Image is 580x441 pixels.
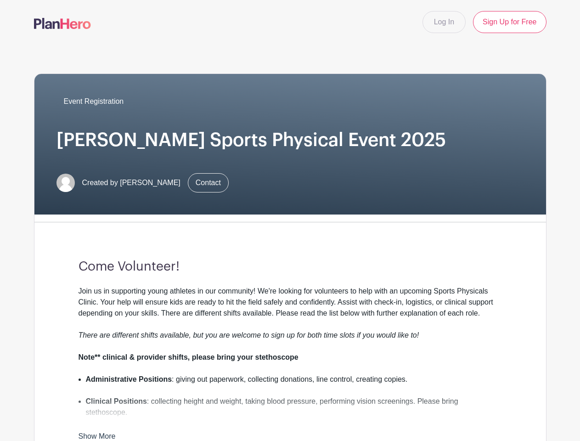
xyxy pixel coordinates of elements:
[86,397,147,405] strong: Clinical Positions
[64,96,124,107] span: Event Registration
[56,129,524,151] h1: [PERSON_NAME] Sports Physical Event 2025
[79,259,502,275] h3: Come Volunteer!
[79,331,419,339] em: There are different shifts available, but you are welcome to sign up for both time slots if you w...
[86,374,502,385] li: : giving out paperwork, collecting donations, line control, creating copies.
[86,396,502,418] li: : collecting height and weight, taking blood pressure, performing vision screenings. Please bring...
[86,375,172,383] strong: Administrative Positions
[34,18,91,29] img: logo-507f7623f17ff9eddc593b1ce0a138ce2505c220e1c5a4e2b4648c50719b7d32.svg
[56,174,75,192] img: default-ce2991bfa6775e67f084385cd625a349d9dcbb7a52a09fb2fda1e96e2d18dcdb.png
[473,11,546,33] a: Sign Up for Free
[188,173,229,192] a: Contact
[422,11,466,33] a: Log In
[79,286,502,352] div: Join us in supporting young athletes in our community! We're looking for volunteers to help with ...
[79,353,298,361] strong: Note** clinical & provider shifts, please bring your stethoscope
[82,177,180,188] span: Created by [PERSON_NAME]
